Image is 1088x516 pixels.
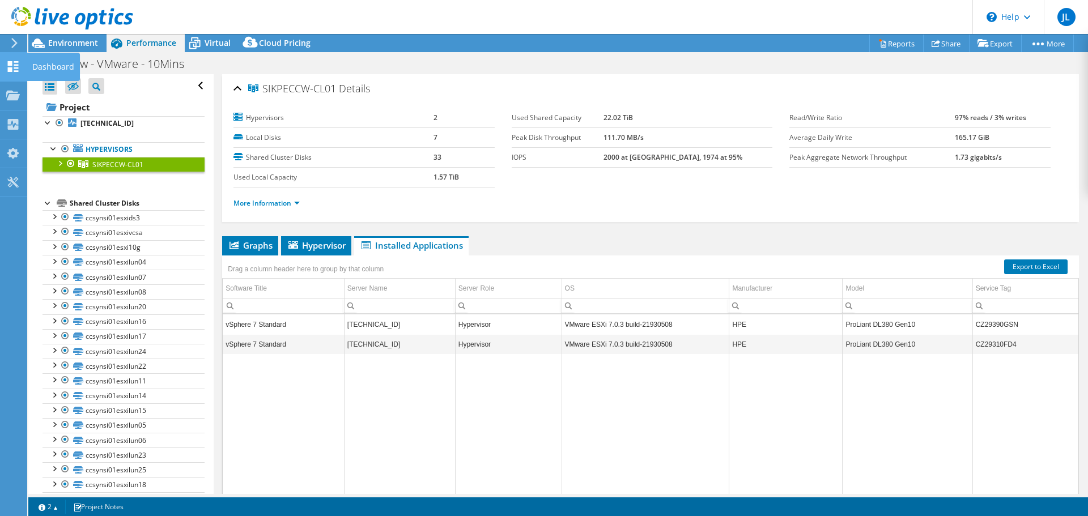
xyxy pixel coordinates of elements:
[42,433,205,447] a: ccsynsi01esxilun06
[789,132,954,143] label: Average Daily Write
[344,314,455,334] td: Column Server Name, Value 10.213.68.221
[562,314,729,334] td: Column OS, Value VMware ESXi 7.0.3 build-21930508
[42,477,205,492] a: ccsynsi01esxilun18
[1021,35,1074,52] a: More
[565,282,575,295] div: OS
[42,447,205,462] a: ccsynsi01esxilun23
[729,334,843,354] td: Column Manufacturer, Value HPE
[80,118,134,128] b: [TECHNICAL_ID]
[92,160,143,169] span: SIKPECCW-CL01
[42,344,205,359] a: ccsynsi01esxilun24
[843,298,972,313] td: Column Model, Filter cell
[976,282,1011,295] div: Service Tag
[433,172,459,182] b: 1.57 TiB
[1004,259,1068,274] a: Export to Excel
[1057,8,1076,26] span: JL
[233,132,433,143] label: Local Disks
[42,418,205,433] a: ccsynsi01esxilun05
[42,492,205,507] a: ccsynsi01esxilun21
[42,403,205,418] a: ccsynsi01esxilun15
[42,225,205,240] a: ccsynsi01esxivcsa
[42,270,205,284] a: ccsynsi01esxilun07
[344,279,455,298] td: Server Name Column
[233,198,300,208] a: More Information
[228,240,273,251] span: Graphs
[458,282,494,295] div: Server Role
[843,279,972,298] td: Model Column
[972,314,1078,334] td: Column Service Tag, Value CZ29390GSN
[42,116,205,131] a: [TECHNICAL_ID]
[225,261,386,277] div: Drag a column header here to group by that column
[42,329,205,344] a: ccsynsi01esxilun17
[42,157,205,172] a: SIKPECCW-CL01
[455,279,562,298] td: Server Role Column
[222,255,1079,496] div: Data grid
[729,314,843,334] td: Column Manufacturer, Value HPE
[845,282,864,295] div: Model
[972,334,1078,354] td: Column Service Tag, Value CZ29310FD4
[955,152,1002,162] b: 1.73 gigabits/s
[955,113,1026,122] b: 97% reads / 3% writes
[869,35,924,52] a: Reports
[512,112,603,123] label: Used Shared Capacity
[972,279,1078,298] td: Service Tag Column
[42,284,205,299] a: ccsynsi01esxilun08
[42,373,205,388] a: ccsynsi01esxilun11
[732,282,772,295] div: Manufacturer
[226,282,267,295] div: Software Title
[42,98,205,116] a: Project
[603,152,742,162] b: 2000 at [GEOGRAPHIC_DATA], 1974 at 95%
[455,314,562,334] td: Column Server Role, Value Hypervisor
[455,298,562,313] td: Column Server Role, Filter cell
[562,279,729,298] td: OS Column
[259,37,311,48] span: Cloud Pricing
[455,334,562,354] td: Column Server Role, Value Hypervisor
[223,298,344,313] td: Column Software Title, Filter cell
[433,152,441,162] b: 33
[347,282,388,295] div: Server Name
[233,172,433,183] label: Used Local Capacity
[972,298,1078,313] td: Column Service Tag, Filter cell
[48,37,98,48] span: Environment
[31,500,66,514] a: 2
[223,334,344,354] td: Column Software Title, Value vSphere 7 Standard
[603,133,644,142] b: 111.70 MB/s
[233,152,433,163] label: Shared Cluster Disks
[789,112,954,123] label: Read/Write Ratio
[729,279,843,298] td: Manufacturer Column
[603,113,633,122] b: 22.02 TiB
[65,500,131,514] a: Project Notes
[562,298,729,313] td: Column OS, Filter cell
[70,197,205,210] div: Shared Cluster Disks
[37,58,202,70] h1: sikpeccw - VMware - 10Mins
[223,279,344,298] td: Software Title Column
[729,298,843,313] td: Column Manufacturer, Filter cell
[233,112,433,123] label: Hypervisors
[843,334,972,354] td: Column Model, Value ProLiant DL380 Gen10
[42,240,205,255] a: ccsynsi01esxi10g
[42,299,205,314] a: ccsynsi01esxilun20
[923,35,970,52] a: Share
[360,240,463,251] span: Installed Applications
[42,389,205,403] a: ccsynsi01esxilun14
[42,359,205,373] a: ccsynsi01esxilun22
[969,35,1022,52] a: Export
[433,113,437,122] b: 2
[433,133,437,142] b: 7
[42,462,205,477] a: ccsynsi01esxilun25
[42,314,205,329] a: ccsynsi01esxilun16
[843,314,972,334] td: Column Model, Value ProLiant DL380 Gen10
[248,83,336,95] span: SIKPECCW-CL01
[126,37,176,48] span: Performance
[789,152,954,163] label: Peak Aggregate Network Throughput
[42,210,205,225] a: ccsynsi01esxids3
[339,82,370,95] span: Details
[344,334,455,354] td: Column Server Name, Value 10.213.68.222
[42,255,205,270] a: ccsynsi01esxilun04
[27,53,80,81] div: Dashboard
[512,152,603,163] label: IOPS
[223,314,344,334] td: Column Software Title, Value vSphere 7 Standard
[562,334,729,354] td: Column OS, Value VMware ESXi 7.0.3 build-21930508
[287,240,346,251] span: Hypervisor
[205,37,231,48] span: Virtual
